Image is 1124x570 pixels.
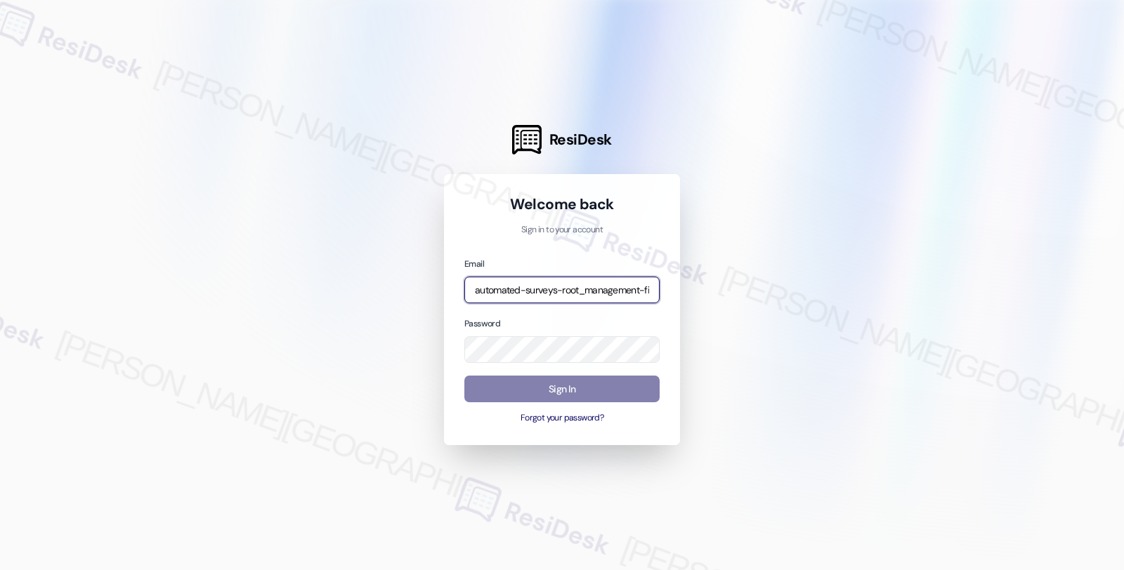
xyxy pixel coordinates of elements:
[464,318,500,329] label: Password
[464,194,660,214] h1: Welcome back
[464,376,660,403] button: Sign In
[512,125,542,154] img: ResiDesk Logo
[549,130,612,150] span: ResiDesk
[464,277,660,304] input: name@example.com
[464,224,660,237] p: Sign in to your account
[464,412,660,425] button: Forgot your password?
[464,258,484,270] label: Email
